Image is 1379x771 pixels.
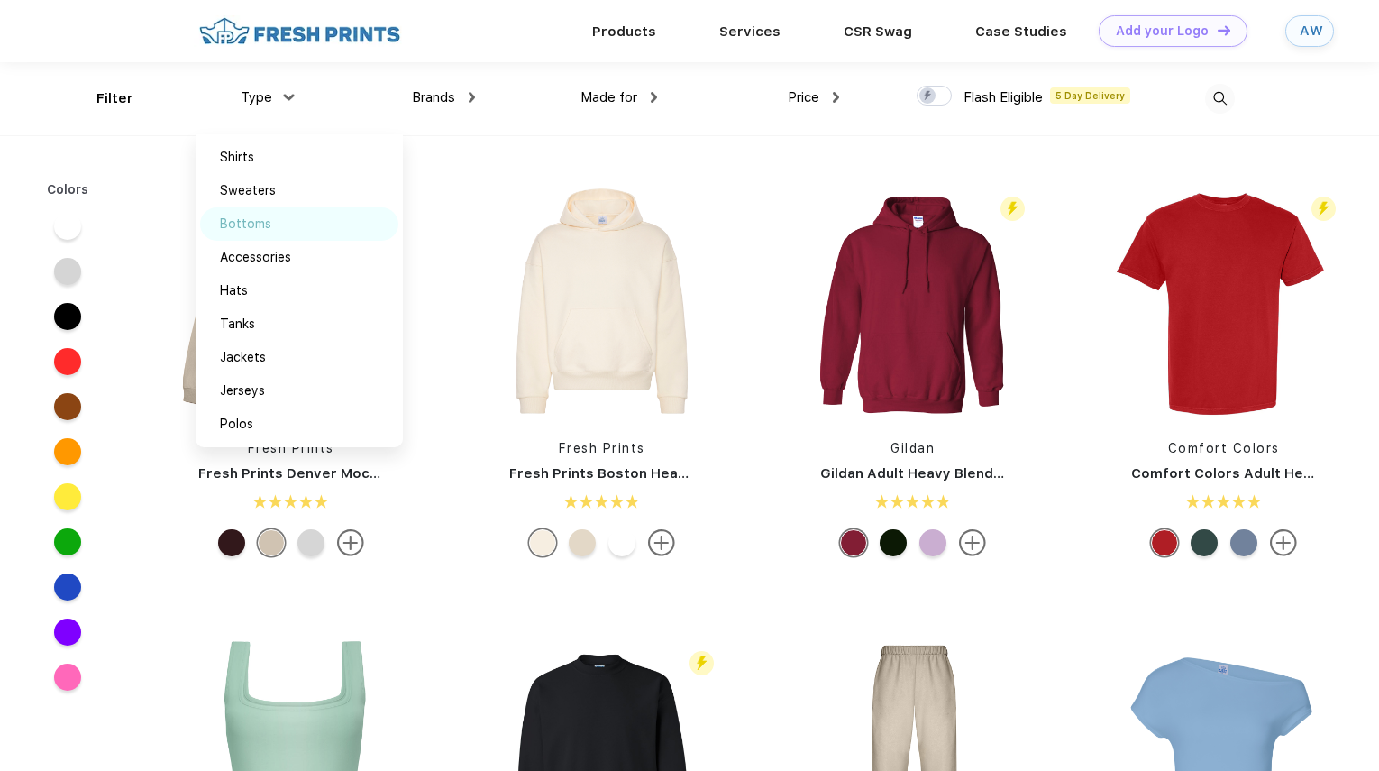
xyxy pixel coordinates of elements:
[529,529,556,556] div: Buttermilk
[1000,197,1025,221] img: flash_active_toggle.svg
[220,248,291,267] div: Accessories
[220,148,254,167] div: Shirts
[793,181,1033,421] img: func=resize&h=266
[1300,23,1320,39] div: AW
[569,529,596,556] div: Sand
[198,465,589,482] a: Fresh Prints Denver Mock Neck Heavyweight Sweatshirt
[963,89,1043,106] span: Flash Eligible
[220,415,253,434] div: Polos
[719,23,781,40] a: Services
[890,441,935,455] a: Gildan
[1104,181,1344,421] img: func=resize&h=266
[919,529,946,556] div: Orchid
[33,180,103,199] div: Colors
[1116,23,1209,39] div: Add your Logo
[220,215,271,234] div: Bottoms
[1218,25,1230,35] img: DT
[469,92,475,103] img: dropdown.png
[171,181,411,421] img: func=resize&h=266
[1191,529,1218,556] div: Blue Spruce
[1285,15,1334,47] a: AW
[820,465,1214,482] a: Gildan Adult Heavy Blend 8 Oz. 50/50 Hooded Sweatshirt
[648,529,675,556] img: more.svg
[844,23,912,40] a: CSR Swag
[220,315,255,334] div: Tanks
[1205,84,1235,114] img: desktop_search.svg
[220,381,265,400] div: Jerseys
[880,529,907,556] div: Forest Green
[258,529,285,556] div: Sand
[220,348,266,367] div: Jackets
[220,181,276,200] div: Sweaters
[840,529,867,556] div: Cardinal Red
[194,15,406,47] img: fo%20logo%202.webp
[1050,87,1130,104] span: 5 Day Delivery
[241,89,272,106] span: Type
[96,88,133,109] div: Filter
[689,651,714,675] img: flash_active_toggle.svg
[284,94,295,100] img: dropdown.png
[1270,529,1297,556] img: more.svg
[833,92,839,103] img: dropdown.png
[1311,197,1336,221] img: flash_active_toggle.svg
[1230,529,1257,556] div: Blue Jean
[218,529,245,556] div: Burgundy mto
[580,89,637,106] span: Made for
[608,529,635,556] div: White
[482,181,722,421] img: func=resize&h=266
[559,441,645,455] a: Fresh Prints
[412,89,455,106] span: Brands
[651,92,657,103] img: dropdown.png
[1168,441,1280,455] a: Comfort Colors
[592,23,656,40] a: Products
[959,529,986,556] img: more.svg
[1151,529,1178,556] div: Red
[337,529,364,556] img: more.svg
[220,281,248,300] div: Hats
[788,89,819,106] span: Price
[248,441,334,455] a: Fresh Prints
[509,465,794,482] a: Fresh Prints Boston Heavyweight Hoodie
[297,529,324,556] div: Ash Grey mto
